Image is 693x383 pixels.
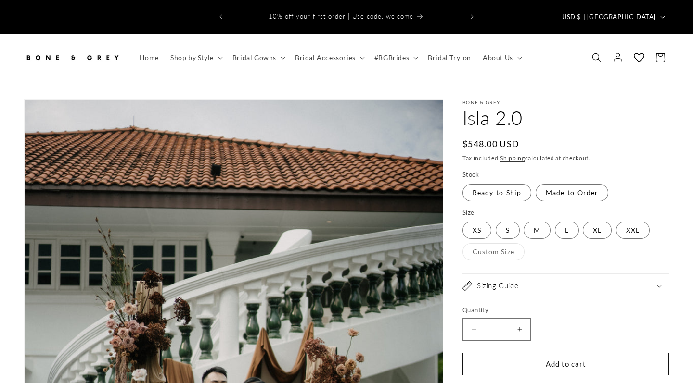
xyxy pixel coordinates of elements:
[536,184,608,201] label: Made-to-Order
[165,48,227,68] summary: Shop by Style
[134,48,165,68] a: Home
[462,243,525,260] label: Custom Size
[462,184,531,201] label: Ready-to-Ship
[500,154,525,161] a: Shipping
[462,353,669,375] button: Add to cart
[422,48,477,68] a: Bridal Try-on
[462,8,483,26] button: Next announcement
[140,53,159,62] span: Home
[428,53,471,62] span: Bridal Try-on
[170,53,214,62] span: Shop by Style
[483,53,513,62] span: About Us
[462,222,491,239] label: XS
[462,153,669,163] div: Tax included. calculated at checkout.
[586,47,607,68] summary: Search
[462,99,669,105] p: Bone & Grey
[462,105,669,130] h1: Isla 2.0
[556,8,669,26] button: USD $ | [GEOGRAPHIC_DATA]
[462,137,519,150] span: $548.00 USD
[477,281,518,291] h2: Sizing Guide
[583,222,612,239] label: XL
[232,53,276,62] span: Bridal Gowns
[210,8,231,26] button: Previous announcement
[555,222,579,239] label: L
[369,48,422,68] summary: #BGBrides
[462,274,669,298] summary: Sizing Guide
[374,53,409,62] span: #BGBrides
[269,12,413,20] span: 10% off your first order | Use code: welcome
[24,47,120,68] img: Bone and Grey Bridal
[462,306,669,315] label: Quantity
[289,48,369,68] summary: Bridal Accessories
[462,208,475,218] legend: Size
[21,44,124,72] a: Bone and Grey Bridal
[227,48,289,68] summary: Bridal Gowns
[295,53,356,62] span: Bridal Accessories
[562,12,656,22] span: USD $ | [GEOGRAPHIC_DATA]
[524,222,551,239] label: M
[616,222,650,239] label: XXL
[496,222,520,239] label: S
[462,170,480,180] legend: Stock
[477,48,526,68] summary: About Us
